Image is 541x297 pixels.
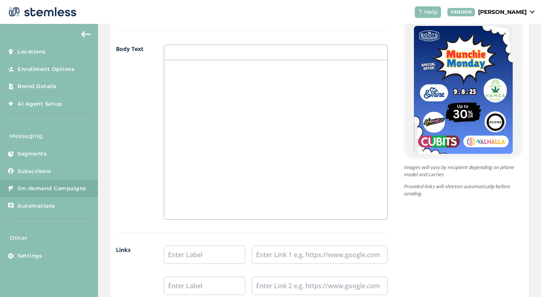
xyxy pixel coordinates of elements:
span: Brand Details [18,83,57,90]
span: On-demand Campaigns [18,185,86,193]
span: AI Agent Setup [18,100,62,108]
img: logo-dark-0685b13c.svg [6,4,76,20]
span: Help [424,8,438,16]
span: Automations [18,202,55,210]
label: Body Text [116,45,148,220]
span: Locations [18,48,46,56]
p: Provided links will shorten automatically before sending. [404,183,523,197]
span: Segments [18,150,47,158]
input: Enter Link 1 e.g. https://www.google.com [252,246,388,264]
span: Settings [18,252,42,260]
iframe: Chat Widget [501,259,541,297]
div: VENDOR [447,8,475,16]
input: Enter Label [164,246,245,264]
input: Enter Label [164,277,245,295]
img: icon_down-arrow-small-66adaf34.svg [530,10,535,14]
span: Enrollment Options [18,65,74,73]
input: Enter Link 2 e.g. https://www.google.com [252,277,388,295]
img: icon-arrow-back-accent-c549486e.svg [81,31,91,37]
img: icon-help-white-03924b79.svg [418,10,423,14]
p: Images will vary by recipient depending on phone model and carrier. [404,164,523,178]
img: 9k= [414,26,513,154]
span: Subscribers [18,167,51,175]
p: [PERSON_NAME] [478,8,527,16]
